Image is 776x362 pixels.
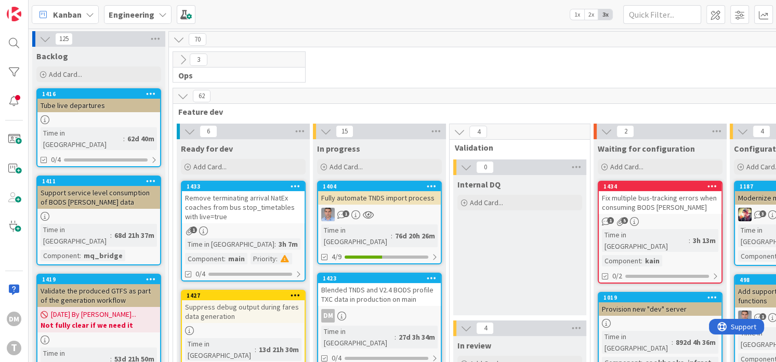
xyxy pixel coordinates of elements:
div: Provision new "dev" server [599,302,721,316]
span: 1 [343,210,349,217]
div: kain [642,255,662,266]
div: T [7,341,21,355]
div: 1416 [42,90,160,98]
div: Component [41,250,80,261]
span: 1 [759,313,766,320]
div: 1433 [182,182,305,191]
div: 1019Provision new "dev" server [599,293,721,316]
span: 125 [55,33,73,45]
div: Time in [GEOGRAPHIC_DATA] [41,127,123,150]
span: 2 [616,125,634,138]
div: 27d 3h 34m [396,331,438,343]
span: [DATE] By [PERSON_NAME]... [51,309,136,320]
div: LD [318,208,441,221]
span: In progress [317,143,360,154]
div: 1419 [37,275,160,284]
div: 1411 [42,178,160,185]
a: 1433Remove terminating arrival NatEx coaches from bus stop_timetables with live=trueTime in [GEOG... [181,181,306,281]
span: Add Card... [470,198,503,207]
div: 1434 [603,183,721,190]
div: Time in [GEOGRAPHIC_DATA] [602,331,672,354]
b: Not fully clear if we need it [41,320,157,330]
div: Time in [GEOGRAPHIC_DATA] [321,224,391,247]
span: : [80,250,81,261]
div: 1404 [323,183,441,190]
span: : [276,253,278,264]
div: Time in [GEOGRAPHIC_DATA] [185,238,274,250]
div: DM [7,312,21,326]
span: Support [22,2,47,14]
div: 3h 13m [690,235,718,246]
div: Tube live departures [37,99,160,112]
span: 1x [570,9,584,20]
span: 15 [336,125,353,138]
img: LD [321,208,335,221]
span: 0/4 [195,269,205,279]
span: 70 [189,33,206,46]
span: : [394,331,396,343]
div: DM [321,309,335,323]
span: Add Card... [193,162,227,171]
div: 68d 21h 37m [112,230,157,241]
span: Kanban [53,8,82,21]
a: 1404Fully automate TNDS import processLDTime in [GEOGRAPHIC_DATA]:76d 20h 26m4/9 [317,181,442,264]
div: Time in [GEOGRAPHIC_DATA] [602,229,689,252]
div: 1416Tube live departures [37,89,160,112]
div: 1433 [187,183,305,190]
img: Visit kanbanzone.com [7,7,21,21]
span: : [672,337,673,348]
span: : [391,230,392,242]
div: 1423 [318,274,441,283]
span: : [255,344,256,355]
div: 1419 [42,276,160,283]
div: 3h 7m [276,238,300,250]
div: Time in [GEOGRAPHIC_DATA] [185,338,255,361]
span: : [123,133,125,144]
a: 1416Tube live departuresTime in [GEOGRAPHIC_DATA]:62d 40m0/4 [36,88,161,167]
div: 1411Support service level consumption of BODS [PERSON_NAME] data [37,177,160,209]
div: 1404Fully automate TNDS import process [318,182,441,205]
span: Backlog [36,51,68,61]
div: 1419Validate the produced GTFS as part of the generation workflow [37,275,160,307]
div: 13d 21h 30m [256,344,301,355]
div: 62d 40m [125,133,157,144]
div: DM [318,309,441,323]
span: 4 [476,322,494,334]
span: Ready for dev [181,143,233,154]
span: 2x [584,9,598,20]
span: : [641,255,642,266]
span: 5 [621,217,628,224]
span: 6 [200,125,217,138]
input: Quick Filter... [623,5,701,24]
span: 4/9 [332,251,341,262]
div: 1427 [187,292,305,299]
div: Fully automate TNDS import process [318,191,441,205]
span: 4 [469,126,487,138]
span: 0/2 [612,271,622,281]
b: Engineering [109,9,154,20]
span: : [110,230,112,241]
div: 76d 20h 26m [392,230,438,242]
div: 1019 [603,294,721,301]
div: Blended TNDS and V2.4 BODS profile TXC data in production on main [318,283,441,306]
span: 0/4 [51,154,61,165]
span: 3x [598,9,612,20]
div: 1404 [318,182,441,191]
div: Time in [GEOGRAPHIC_DATA] [41,224,110,247]
div: 1434 [599,182,721,191]
div: Fix multiple bus-tracking errors when consuming BODS [PERSON_NAME] [599,191,721,214]
span: Ops [178,70,292,81]
div: main [226,253,247,264]
div: 1423 [323,275,441,282]
a: 1434Fix multiple bus-tracking errors when consuming BODS [PERSON_NAME]Time in [GEOGRAPHIC_DATA]:3... [598,181,722,284]
div: 1434Fix multiple bus-tracking errors when consuming BODS [PERSON_NAME] [599,182,721,214]
div: Validate the produced GTFS as part of the generation workflow [37,284,160,307]
div: 1416 [37,89,160,99]
div: 1427 [182,291,305,300]
span: 0 [476,161,494,173]
img: LD [738,311,752,324]
div: 1433Remove terminating arrival NatEx coaches from bus stop_timetables with live=true [182,182,305,223]
span: : [224,253,226,264]
div: mq_bridge [81,250,125,261]
span: 3 [759,210,766,217]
